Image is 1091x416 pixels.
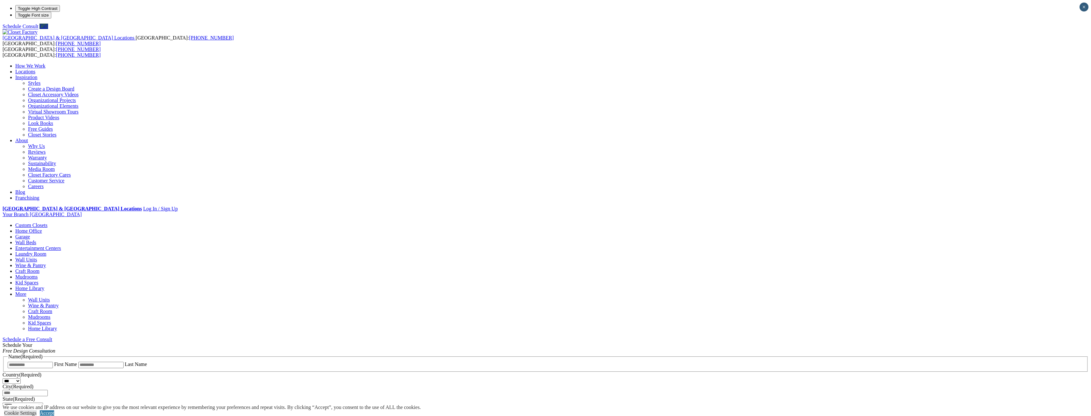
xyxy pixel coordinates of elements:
button: Toggle Font size [15,12,51,18]
a: [GEOGRAPHIC_DATA] & [GEOGRAPHIC_DATA] Locations [3,35,136,40]
a: Product Videos [28,115,59,120]
a: Cookie Settings [4,410,37,416]
a: Organizational Elements [28,103,78,109]
a: Blog [15,189,25,195]
a: Closet Factory Cares [28,172,71,178]
a: Styles [28,80,40,86]
span: Your Branch [3,212,28,217]
a: [PHONE_NUMBER] [56,47,101,52]
a: Home Library [15,286,44,291]
span: Toggle High Contrast [18,6,57,11]
a: Customer Service [28,178,64,183]
span: [GEOGRAPHIC_DATA] & [GEOGRAPHIC_DATA] Locations [3,35,134,40]
a: Home Office [15,228,42,234]
label: Last Name [125,361,147,367]
a: Closet Stories [28,132,56,137]
a: Wine & Pantry [15,263,46,268]
a: Mudrooms [28,314,50,320]
a: [PHONE_NUMBER] [189,35,233,40]
a: Wall Units [15,257,37,262]
a: Inspiration [15,75,37,80]
a: Why Us [28,143,45,149]
label: City [3,384,33,389]
a: Look Books [28,120,53,126]
a: Sustainability [28,161,56,166]
span: [GEOGRAPHIC_DATA]: [GEOGRAPHIC_DATA]: [3,47,101,58]
em: Free Design Consultation [3,348,55,354]
a: [PHONE_NUMBER] [56,41,101,46]
a: Reviews [28,149,46,155]
a: Franchising [15,195,39,201]
a: Home Library [28,326,57,331]
a: Wall Beds [15,240,36,245]
span: [GEOGRAPHIC_DATA]: [GEOGRAPHIC_DATA]: [3,35,234,46]
a: [GEOGRAPHIC_DATA] & [GEOGRAPHIC_DATA] Locations [3,206,142,211]
a: Garage [15,234,30,239]
a: Schedule a Free Consult (opens a dropdown menu) [3,337,52,342]
a: Log In / Sign Up [143,206,177,211]
a: Custom Closets [15,223,47,228]
label: First Name [54,361,77,367]
a: Virtual Showroom Tours [28,109,79,114]
a: Careers [28,184,44,189]
span: (Required) [19,372,41,377]
span: [GEOGRAPHIC_DATA] [30,212,82,217]
label: Country [3,372,41,377]
span: Schedule Your [3,342,55,354]
img: Closet Factory [3,29,38,35]
a: How We Work [15,63,46,69]
span: (Required) [13,396,35,402]
a: Organizational Projects [28,98,76,103]
a: Free Guides [28,126,53,132]
a: Kid Spaces [28,320,51,325]
a: Kid Spaces [15,280,38,285]
span: Toggle Font size [18,13,49,18]
a: Schedule Consult [3,24,38,29]
button: Toggle High Contrast [15,5,60,12]
a: Craft Room [15,268,39,274]
a: Media Room [28,166,55,172]
legend: Name [8,354,43,360]
a: [PHONE_NUMBER] [56,52,101,58]
button: Close [1080,3,1088,11]
span: (Required) [20,354,42,359]
a: Wall Units [28,297,50,303]
a: Accept [40,410,54,416]
a: More menu text will display only on big screen [15,291,26,297]
a: Entertainment Centers [15,245,61,251]
a: Wine & Pantry [28,303,59,308]
a: Craft Room [28,309,52,314]
div: We use cookies and IP address on our website to give you the most relevant experience by remember... [3,405,421,410]
a: About [15,138,28,143]
span: (Required) [11,384,33,389]
a: Laundry Room [15,251,46,257]
a: Locations [15,69,35,74]
a: Warranty [28,155,47,160]
a: Your Branch [GEOGRAPHIC_DATA] [3,212,82,217]
label: State [3,396,35,402]
a: Mudrooms [15,274,38,280]
a: Create a Design Board [28,86,74,91]
a: Closet Accessory Videos [28,92,79,97]
a: Call [39,24,48,29]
